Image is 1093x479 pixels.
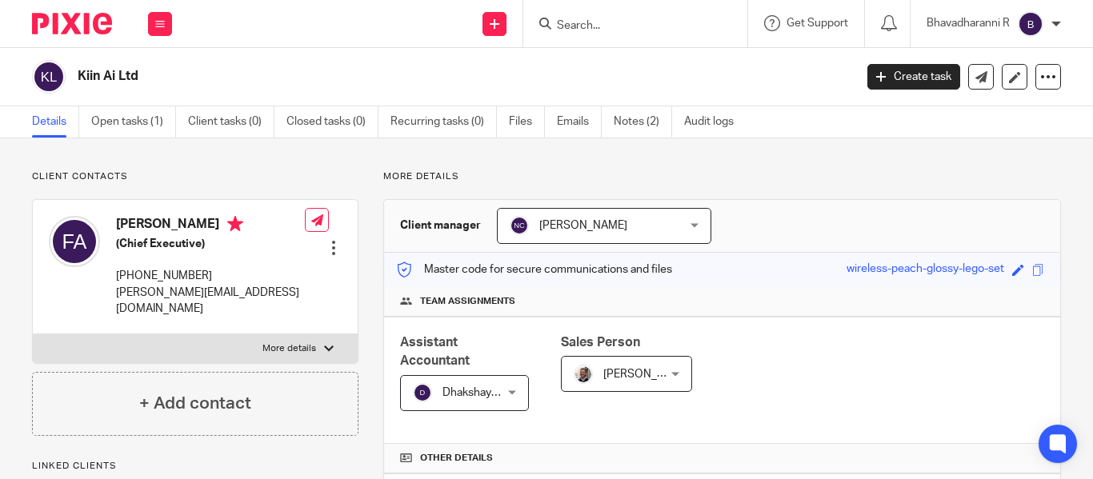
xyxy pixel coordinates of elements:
[510,216,529,235] img: svg%3E
[400,336,470,367] span: Assistant Accountant
[867,64,960,90] a: Create task
[420,452,493,465] span: Other details
[32,60,66,94] img: svg%3E
[1018,11,1043,37] img: svg%3E
[396,261,672,277] p: Master code for secure communications and files
[116,285,305,317] p: [PERSON_NAME][EMAIL_ADDRESS][DOMAIN_NAME]
[574,365,593,384] img: Matt%20Circle.png
[32,170,358,183] p: Client contacts
[847,261,1004,279] div: wireless-peach-glossy-lego-set
[49,216,100,267] img: svg%3E
[400,218,481,234] h3: Client manager
[787,18,848,29] span: Get Support
[684,106,746,138] a: Audit logs
[561,336,640,349] span: Sales Person
[188,106,274,138] a: Client tasks (0)
[116,236,305,252] h5: (Chief Executive)
[227,216,243,232] i: Primary
[262,342,316,355] p: More details
[91,106,176,138] a: Open tasks (1)
[603,369,691,380] span: [PERSON_NAME]
[32,460,358,473] p: Linked clients
[413,383,432,402] img: svg%3E
[32,106,79,138] a: Details
[78,68,691,85] h2: Kiin Ai Ltd
[390,106,497,138] a: Recurring tasks (0)
[116,268,305,284] p: [PHONE_NUMBER]
[442,387,509,398] span: Dhakshaya M
[555,19,699,34] input: Search
[286,106,378,138] a: Closed tasks (0)
[509,106,545,138] a: Files
[539,220,627,231] span: [PERSON_NAME]
[927,15,1010,31] p: Bhavadharanni R
[32,13,112,34] img: Pixie
[116,216,305,236] h4: [PERSON_NAME]
[614,106,672,138] a: Notes (2)
[420,295,515,308] span: Team assignments
[557,106,602,138] a: Emails
[139,391,251,416] h4: + Add contact
[383,170,1061,183] p: More details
